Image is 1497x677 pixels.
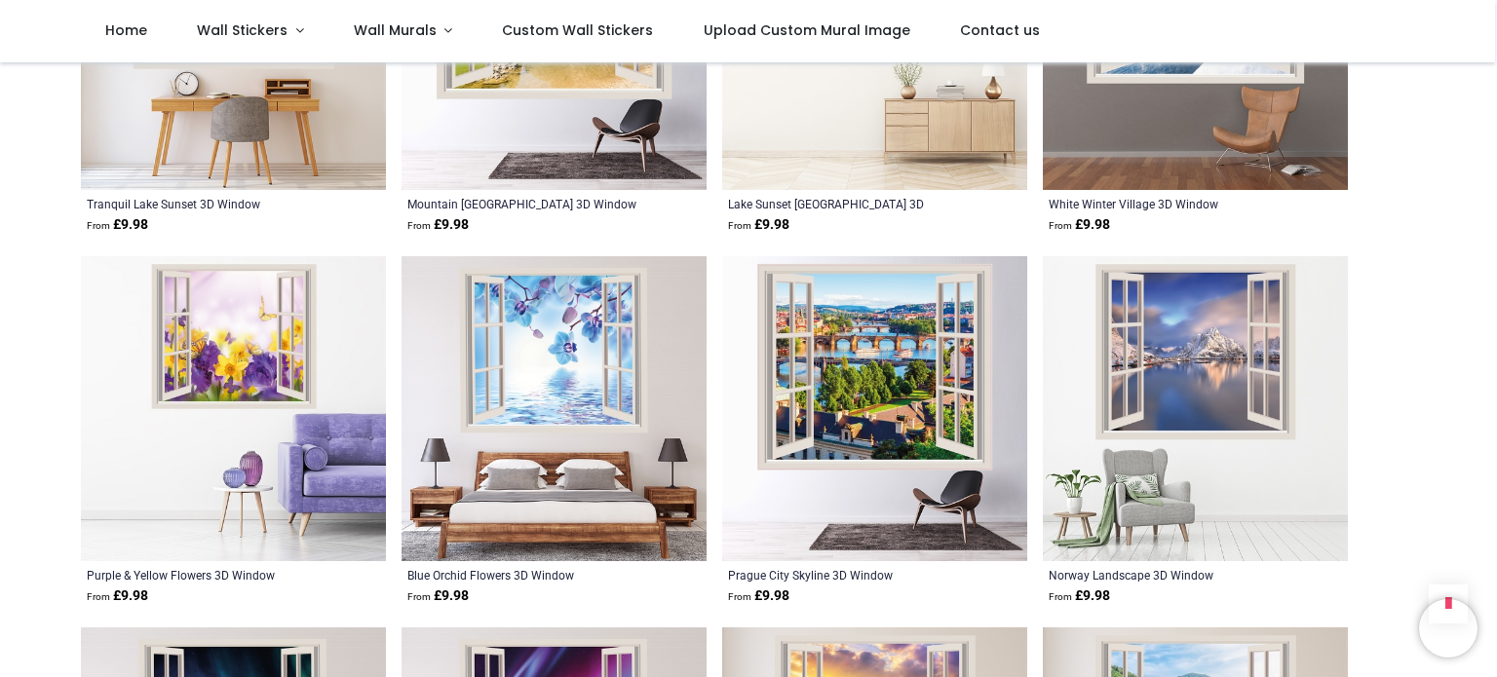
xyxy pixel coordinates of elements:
[1049,220,1072,231] span: From
[960,20,1040,40] span: Contact us
[87,591,110,602] span: From
[728,567,963,583] a: Prague City Skyline 3D Window
[1049,591,1072,602] span: From
[1419,599,1478,658] iframe: Brevo live chat
[407,215,469,235] strong: £ 9.98
[354,20,437,40] span: Wall Murals
[87,196,322,211] a: Tranquil Lake Sunset 3D Window
[704,20,910,40] span: Upload Custom Mural Image
[81,256,386,561] img: Purple & Yellow Flowers 3D Window Wall Sticker
[1049,196,1284,211] a: White Winter Village 3D Window
[105,20,147,40] span: Home
[722,256,1027,561] img: Prague City Skyline 3D Window Wall Sticker
[728,586,789,606] strong: £ 9.98
[407,586,469,606] strong: £ 9.98
[1043,256,1348,561] img: Norway Landscape 3D Window Wall Sticker
[402,256,707,561] img: Blue Orchid Flowers 3D Window Wall Sticker
[502,20,653,40] span: Custom Wall Stickers
[87,586,148,606] strong: £ 9.98
[87,215,148,235] strong: £ 9.98
[407,220,431,231] span: From
[197,20,288,40] span: Wall Stickers
[87,567,322,583] a: Purple & Yellow Flowers 3D Window
[728,591,751,602] span: From
[407,591,431,602] span: From
[1049,586,1110,606] strong: £ 9.98
[87,220,110,231] span: From
[407,196,642,211] a: Mountain [GEOGRAPHIC_DATA] 3D Window
[1049,215,1110,235] strong: £ 9.98
[1049,567,1284,583] a: Norway Landscape 3D Window
[728,215,789,235] strong: £ 9.98
[407,567,642,583] a: Blue Orchid Flowers 3D Window
[728,220,751,231] span: From
[728,196,963,211] a: Lake Sunset [GEOGRAPHIC_DATA] 3D Window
